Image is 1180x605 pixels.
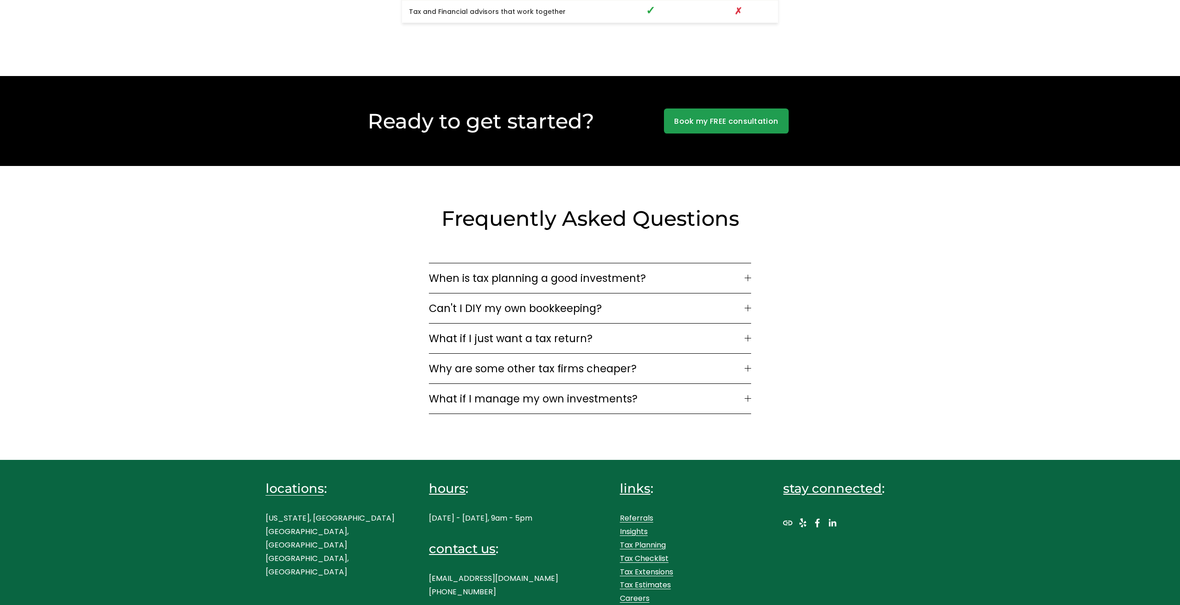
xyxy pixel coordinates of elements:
[620,525,648,539] a: Insights
[429,361,744,376] span: Why are some other tax firms cheaper?
[429,270,744,286] span: When is tax planning a good investment?
[429,331,744,346] span: What if I just want a tax return?
[402,205,778,232] h2: Frequently Asked Questions
[429,512,560,525] p: [DATE] - [DATE], 9am - 5pm
[429,384,751,414] button: What if I manage my own investments?
[620,480,751,497] h4: :
[429,540,560,557] h4: :
[266,480,397,497] h4: :
[429,480,560,497] h4: :
[664,108,789,134] a: Book my FREE consultation
[320,108,642,134] h2: Ready to get started?
[620,539,666,552] a: Tax Planning
[429,324,751,353] button: What if I just want a tax return?
[429,293,751,323] button: Can't I DIY my own bookkeeping?
[813,518,822,528] a: Facebook
[402,0,603,23] td: Tax and Financial advisors that work together
[620,481,651,496] span: links
[828,518,837,528] a: LinkedIn
[783,481,882,496] span: stay connected
[429,354,751,383] button: Why are some other tax firms cheaper?
[266,480,324,497] a: locations
[646,3,655,18] span: ✓
[783,480,914,497] h4: :
[734,5,742,18] span: ✗
[429,263,751,293] button: When is tax planning a good investment?
[798,518,807,528] a: Yelp
[620,552,669,566] a: Tax Checklist
[620,512,653,525] a: Referrals
[429,391,744,407] span: What if I manage my own investments?
[429,541,496,556] span: contact us
[620,566,673,579] a: Tax Extensions
[429,300,744,316] span: Can't I DIY my own bookkeeping?
[266,512,397,579] p: [US_STATE], [GEOGRAPHIC_DATA] [GEOGRAPHIC_DATA], [GEOGRAPHIC_DATA] [GEOGRAPHIC_DATA], [GEOGRAPHIC...
[783,518,792,528] a: URL
[620,579,671,592] a: Tax Estimates
[429,572,560,599] p: [EMAIL_ADDRESS][DOMAIN_NAME] [PHONE_NUMBER]
[429,481,466,496] span: hours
